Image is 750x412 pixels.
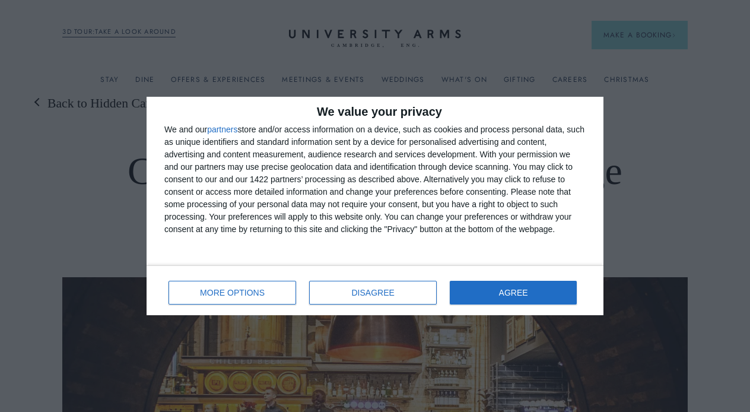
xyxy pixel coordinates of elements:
span: AGREE [499,289,528,297]
button: DISAGREE [309,281,437,305]
div: qc-cmp2-ui [147,97,603,315]
span: DISAGREE [352,289,395,297]
button: AGREE [450,281,577,305]
button: MORE OPTIONS [169,281,296,305]
button: partners [207,125,237,134]
h2: We value your privacy [164,106,586,118]
div: We and our store and/or access information on a device, such as cookies and process personal data... [164,123,586,236]
span: MORE OPTIONS [200,289,265,297]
